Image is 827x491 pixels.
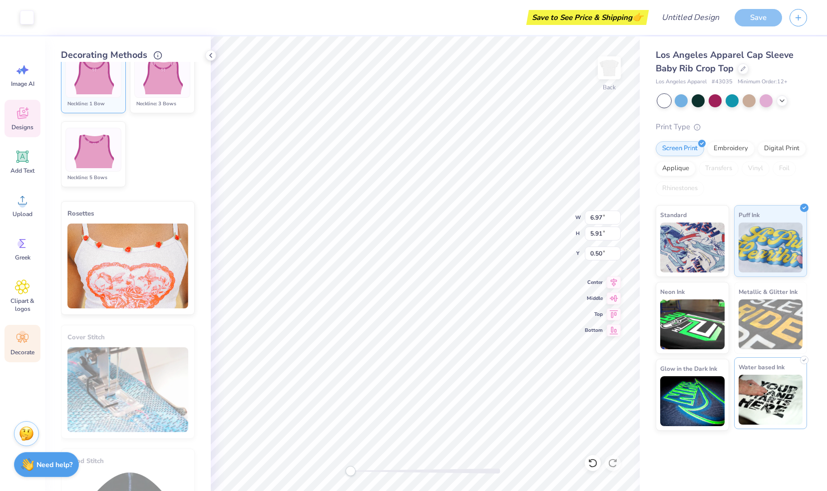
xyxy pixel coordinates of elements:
span: Glow in the Dark Ink [660,363,717,374]
img: Metallic & Glitter Ink [739,299,803,349]
img: Neon Ink [660,299,725,349]
div: Neckline: 1 Bow [65,100,121,108]
span: Image AI [11,80,34,88]
div: Print Type [656,121,807,133]
span: Decorate [10,348,34,356]
img: Neckline: 1 Bow [68,57,118,95]
span: Water based Ink [739,362,785,372]
div: Foil [773,161,796,176]
span: Los Angeles Apparel [656,78,707,86]
div: Back [603,83,616,92]
span: Metallic & Glitter Ink [739,286,798,297]
div: Rosettes [67,208,188,220]
span: # 43035 [712,78,733,86]
span: Neon Ink [660,286,685,297]
span: Puff Ink [739,210,760,220]
span: Los Angeles Apparel Cap Sleeve Baby Rib Crop Top [656,49,794,74]
img: Back [599,58,619,78]
div: Screen Print [656,141,704,156]
strong: Need help? [36,460,72,470]
img: Rosettes [67,224,188,308]
span: Clipart & logos [6,297,39,313]
img: Water based Ink [739,375,803,425]
span: Bottom [585,326,603,334]
span: Greek [15,253,30,261]
span: Top [585,310,603,318]
input: Untitled Design [654,7,727,27]
img: Puff Ink [739,223,803,272]
span: Standard [660,210,687,220]
div: Neckline: 3 Bows [134,100,190,108]
span: 👉 [632,11,643,23]
img: Neckline: 3 Bows [137,57,187,95]
span: Minimum Order: 12 + [738,78,788,86]
div: Save to See Price & Shipping [529,10,646,25]
img: Neckline: 5 Bows [68,131,118,169]
div: Embroidery [707,141,755,156]
div: Decorating Methods [61,48,195,62]
img: Glow in the Dark Ink [660,376,725,426]
div: Digital Print [758,141,806,156]
div: Rhinestones [656,181,704,196]
span: Add Text [10,167,34,175]
div: Transfers [699,161,739,176]
span: Middle [585,294,603,302]
div: Accessibility label [346,466,356,476]
span: Center [585,278,603,286]
span: Upload [12,210,32,218]
span: Designs [11,123,33,131]
div: Applique [656,161,696,176]
div: Neckline: 5 Bows [65,174,121,182]
div: Vinyl [742,161,770,176]
img: Standard [660,223,725,272]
